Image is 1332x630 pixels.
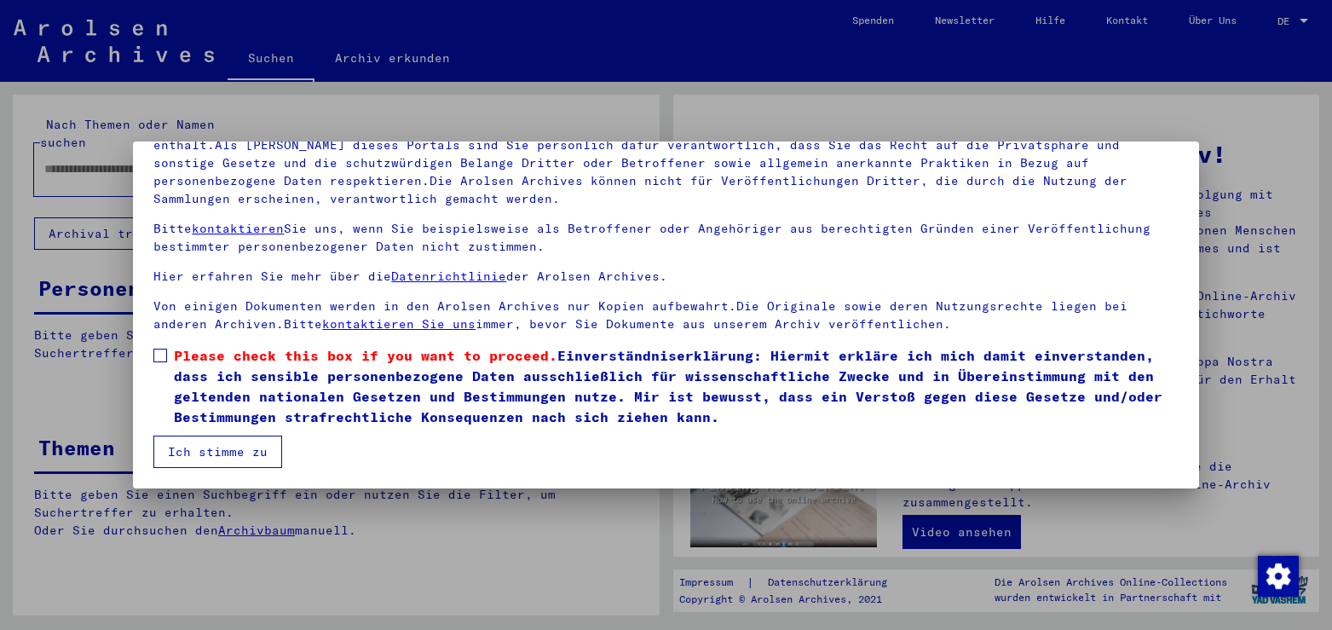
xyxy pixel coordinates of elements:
img: Zustimmung ändern [1258,556,1299,597]
a: kontaktieren Sie uns [322,316,476,332]
button: Ich stimme zu [153,436,282,468]
p: Hier erfahren Sie mehr über die der Arolsen Archives. [153,268,1178,286]
p: Von einigen Dokumenten werden in den Arolsen Archives nur Kopien aufbewahrt.Die Originale sowie d... [153,298,1178,333]
p: Bitte beachten Sie, dass dieses Portal über NS - Verfolgte sensible Daten zu identifizierten oder... [153,118,1178,208]
span: Please check this box if you want to proceed. [174,347,557,364]
a: Datenrichtlinie [391,269,506,284]
span: Einverständniserklärung: Hiermit erkläre ich mich damit einverstanden, dass ich sensible personen... [174,345,1178,427]
p: Bitte Sie uns, wenn Sie beispielsweise als Betroffener oder Angehöriger aus berechtigten Gründen ... [153,220,1178,256]
a: kontaktieren [192,221,284,236]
